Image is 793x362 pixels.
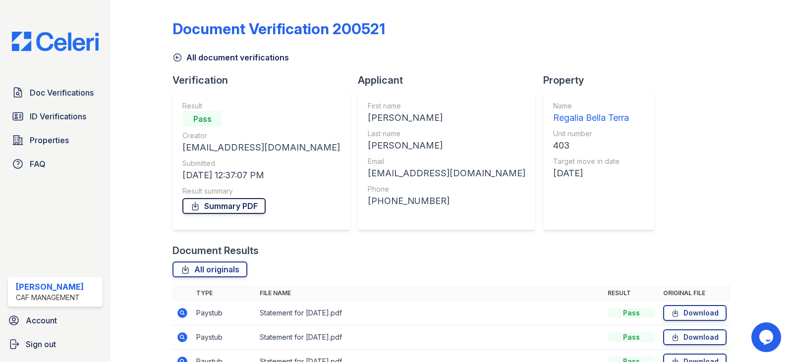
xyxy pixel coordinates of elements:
span: Doc Verifications [30,87,94,99]
a: Download [663,305,727,321]
a: Download [663,329,727,345]
a: Account [4,310,107,330]
div: Result [182,101,340,111]
div: Document Verification 200521 [172,20,385,38]
a: Sign out [4,334,107,354]
div: [DATE] [553,166,629,180]
div: Unit number [553,129,629,139]
div: Name [553,101,629,111]
div: [EMAIL_ADDRESS][DOMAIN_NAME] [368,166,525,180]
div: Result summary [182,186,340,196]
div: Last name [368,129,525,139]
iframe: chat widget [751,322,783,352]
td: Paystub [192,301,256,325]
span: Sign out [26,338,56,350]
div: 403 [553,139,629,153]
div: [PERSON_NAME] [368,111,525,125]
a: Doc Verifications [8,83,103,103]
div: Regalia Bella Terra [553,111,629,125]
a: Summary PDF [182,198,266,214]
a: All document verifications [172,52,289,63]
a: ID Verifications [8,106,103,126]
div: Verification [172,73,358,87]
div: Email [368,156,525,166]
span: Properties [30,134,69,146]
div: [PERSON_NAME] [368,139,525,153]
td: Paystub [192,325,256,350]
img: CE_Logo_Blue-a8612792a0a2168367f1c8372b55b34899dd931a85d93a1a3d3e32e68fde9ad4.png [4,32,107,51]
a: Properties [8,130,103,150]
span: FAQ [30,158,46,170]
div: Target move in date [553,156,629,166]
div: Property [543,73,662,87]
a: Name Regalia Bella Terra [553,101,629,125]
div: Document Results [172,244,259,258]
div: Pass [182,111,222,127]
span: Account [26,314,57,326]
div: Creator [182,131,340,141]
th: File name [256,285,604,301]
div: Applicant [358,73,543,87]
div: Phone [368,184,525,194]
div: CAF Management [16,293,84,303]
div: Pass [608,308,655,318]
a: All originals [172,261,247,277]
td: Statement for [DATE].pdf [256,301,604,325]
th: Result [604,285,659,301]
td: Statement for [DATE].pdf [256,325,604,350]
span: ID Verifications [30,110,86,122]
th: Type [192,285,256,301]
a: FAQ [8,154,103,174]
div: [EMAIL_ADDRESS][DOMAIN_NAME] [182,141,340,155]
th: Original file [659,285,731,301]
div: [PHONE_NUMBER] [368,194,525,208]
div: Pass [608,332,655,342]
div: First name [368,101,525,111]
div: [DATE] 12:37:07 PM [182,168,340,182]
div: [PERSON_NAME] [16,281,84,293]
div: Submitted [182,158,340,168]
